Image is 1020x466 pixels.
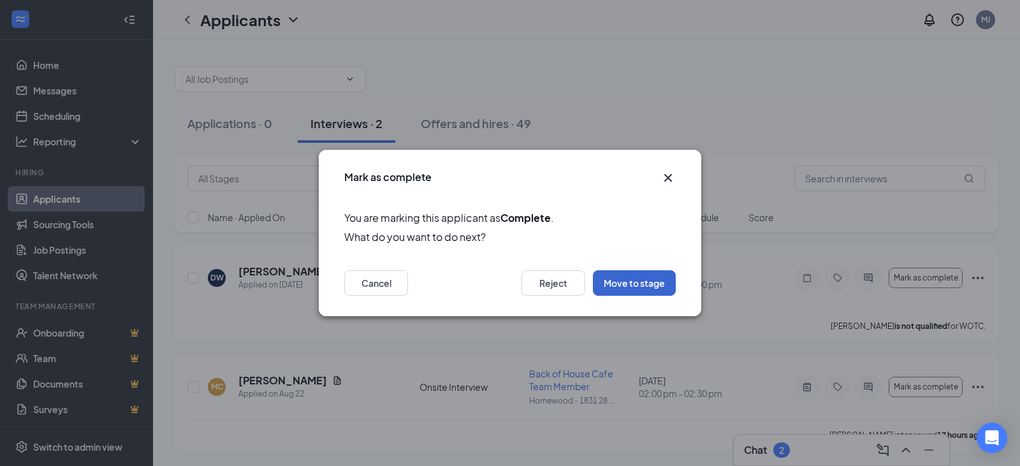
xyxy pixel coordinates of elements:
svg: Cross [660,170,676,186]
button: Cancel [344,270,408,296]
button: Reject [521,270,585,296]
h3: Mark as complete [344,170,432,184]
button: Close [660,170,676,186]
div: Open Intercom Messenger [977,423,1007,453]
span: What do you want to do next? [344,229,676,245]
b: Complete [500,211,551,224]
span: You are marking this applicant as . [344,210,676,226]
button: Move to stage [593,270,676,296]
